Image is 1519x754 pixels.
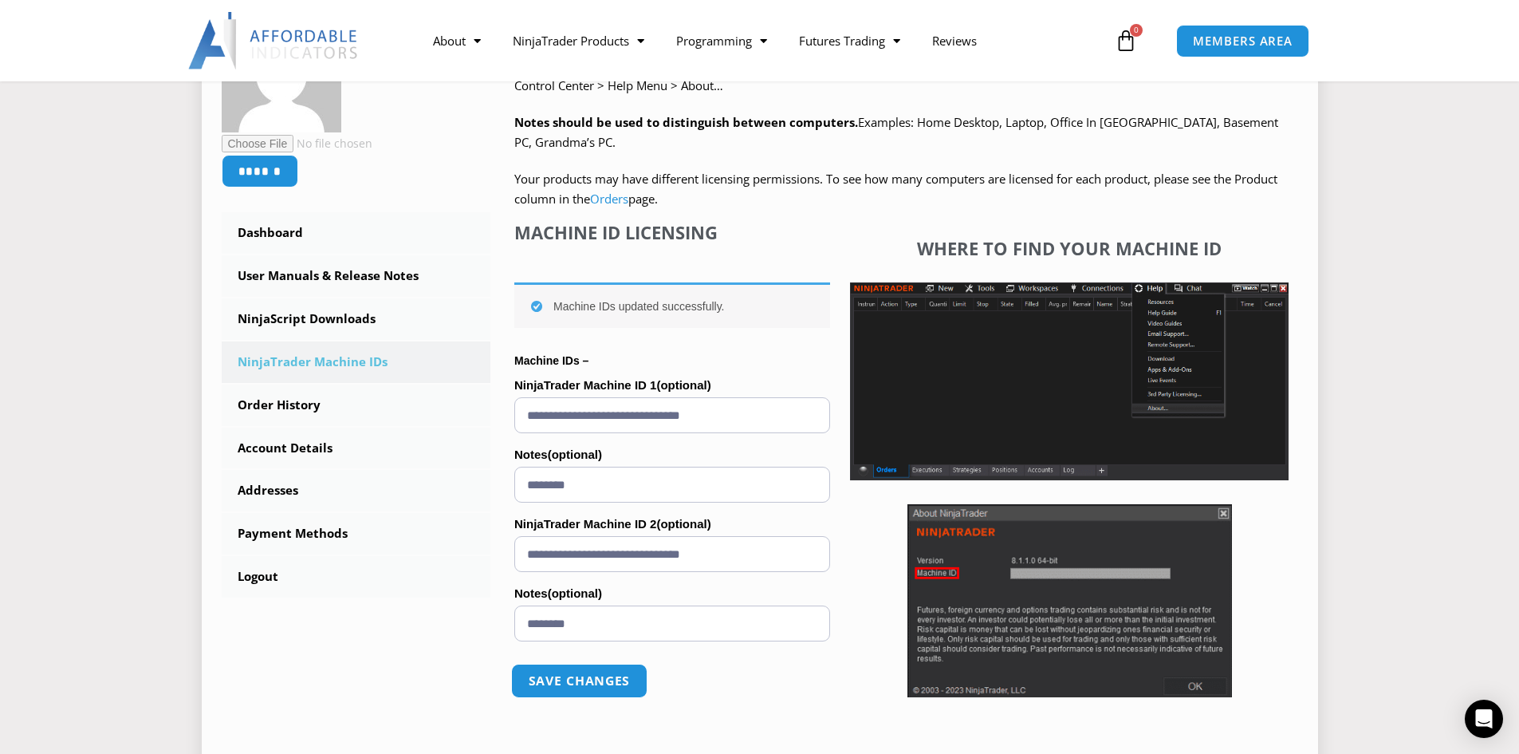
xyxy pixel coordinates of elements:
button: Save changes [511,664,647,698]
nav: Menu [417,22,1111,59]
label: Notes [514,443,830,467]
a: MEMBERS AREA [1176,25,1309,57]
a: NinjaScript Downloads [222,298,491,340]
a: 0 [1091,18,1161,64]
span: (optional) [656,517,710,531]
div: Open Intercom Messenger [1465,700,1503,738]
a: NinjaTrader Machine IDs [222,341,491,383]
label: Notes [514,582,830,606]
span: Your products may have different licensing permissions. To see how many computers are licensed fo... [514,171,1277,207]
span: 0 [1130,24,1143,37]
a: Account Details [222,428,491,469]
label: NinjaTrader Machine ID 1 [514,373,830,397]
a: Orders [590,191,628,207]
a: Programming [660,22,783,59]
a: Dashboard [222,212,491,254]
a: Payment Methods [222,513,491,555]
nav: Account pages [222,212,491,598]
span: MEMBERS AREA [1193,35,1293,47]
span: (optional) [548,448,602,461]
a: Reviews [916,22,993,59]
a: Addresses [222,470,491,511]
div: Machine IDs updated successfully. [514,282,830,328]
strong: Notes should be used to distinguish between computers. [514,114,858,130]
a: NinjaTrader Products [497,22,660,59]
label: NinjaTrader Machine ID 2 [514,512,830,536]
a: About [417,22,497,59]
img: Screenshot 2025-01-17 1155544 | Affordable Indicators – NinjaTrader [850,282,1289,480]
strong: Machine IDs – [514,354,588,367]
h4: Where to find your Machine ID [850,238,1289,259]
h4: Machine ID Licensing [514,222,830,243]
span: Examples: Home Desktop, Laptop, Office In [GEOGRAPHIC_DATA], Basement PC, Grandma’s PC. [514,114,1278,151]
img: Screenshot 2025-01-17 114931 | Affordable Indicators – NinjaTrader [907,504,1232,697]
a: Order History [222,385,491,426]
a: Futures Trading [783,22,916,59]
span: (optional) [548,586,602,600]
img: LogoAI | Affordable Indicators – NinjaTrader [188,12,360,69]
a: User Manuals & Release Notes [222,255,491,297]
span: (optional) [656,378,710,392]
a: Logout [222,556,491,598]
